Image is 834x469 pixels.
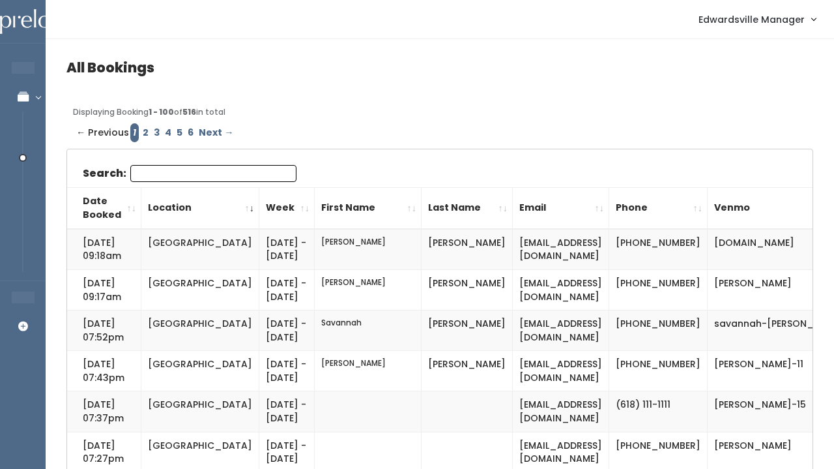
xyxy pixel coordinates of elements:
[422,229,513,270] td: [PERSON_NAME]
[67,187,141,229] th: Date Booked: activate to sort column ascending
[66,60,813,75] h4: All Bookings
[315,229,422,270] td: [PERSON_NAME]
[162,123,174,142] a: Page 4
[73,106,807,118] div: Displaying Booking of in total
[315,187,422,229] th: First Name: activate to sort column ascending
[315,270,422,310] td: [PERSON_NAME]
[141,187,259,229] th: Location: activate to sort column ascending
[609,391,708,432] td: (618) 111-1111
[67,270,141,310] td: [DATE] 09:17am
[513,270,609,310] td: [EMAIL_ADDRESS][DOMAIN_NAME]
[130,123,139,142] em: Page 1
[67,229,141,270] td: [DATE] 09:18am
[315,310,422,351] td: Savannah
[422,310,513,351] td: [PERSON_NAME]
[422,351,513,391] td: [PERSON_NAME]
[67,310,141,351] td: [DATE] 07:52pm
[513,351,609,391] td: [EMAIL_ADDRESS][DOMAIN_NAME]
[151,123,162,142] a: Page 3
[609,187,708,229] th: Phone: activate to sort column ascending
[259,270,315,310] td: [DATE] - [DATE]
[609,310,708,351] td: [PHONE_NUMBER]
[259,187,315,229] th: Week: activate to sort column ascending
[513,391,609,432] td: [EMAIL_ADDRESS][DOMAIN_NAME]
[76,123,129,142] span: ← Previous
[130,165,296,182] input: Search:
[67,351,141,391] td: [DATE] 07:43pm
[141,310,259,351] td: [GEOGRAPHIC_DATA]
[513,187,609,229] th: Email: activate to sort column ascending
[609,270,708,310] td: [PHONE_NUMBER]
[259,229,315,270] td: [DATE] - [DATE]
[698,12,805,27] span: Edwardsville Manager
[83,165,296,182] label: Search:
[259,310,315,351] td: [DATE] - [DATE]
[685,5,829,33] a: Edwardsville Manager
[513,310,609,351] td: [EMAIL_ADDRESS][DOMAIN_NAME]
[315,351,422,391] td: [PERSON_NAME]
[141,270,259,310] td: [GEOGRAPHIC_DATA]
[609,229,708,270] td: [PHONE_NUMBER]
[174,123,185,142] a: Page 5
[141,229,259,270] td: [GEOGRAPHIC_DATA]
[609,351,708,391] td: [PHONE_NUMBER]
[141,391,259,432] td: [GEOGRAPHIC_DATA]
[185,123,196,142] a: Page 6
[422,270,513,310] td: [PERSON_NAME]
[140,123,151,142] a: Page 2
[182,106,196,117] b: 516
[141,351,259,391] td: [GEOGRAPHIC_DATA]
[513,229,609,270] td: [EMAIL_ADDRESS][DOMAIN_NAME]
[259,351,315,391] td: [DATE] - [DATE]
[149,106,174,117] b: 1 - 100
[67,391,141,432] td: [DATE] 07:37pm
[196,123,236,142] a: Next →
[73,123,807,142] div: Pagination
[259,391,315,432] td: [DATE] - [DATE]
[422,187,513,229] th: Last Name: activate to sort column ascending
